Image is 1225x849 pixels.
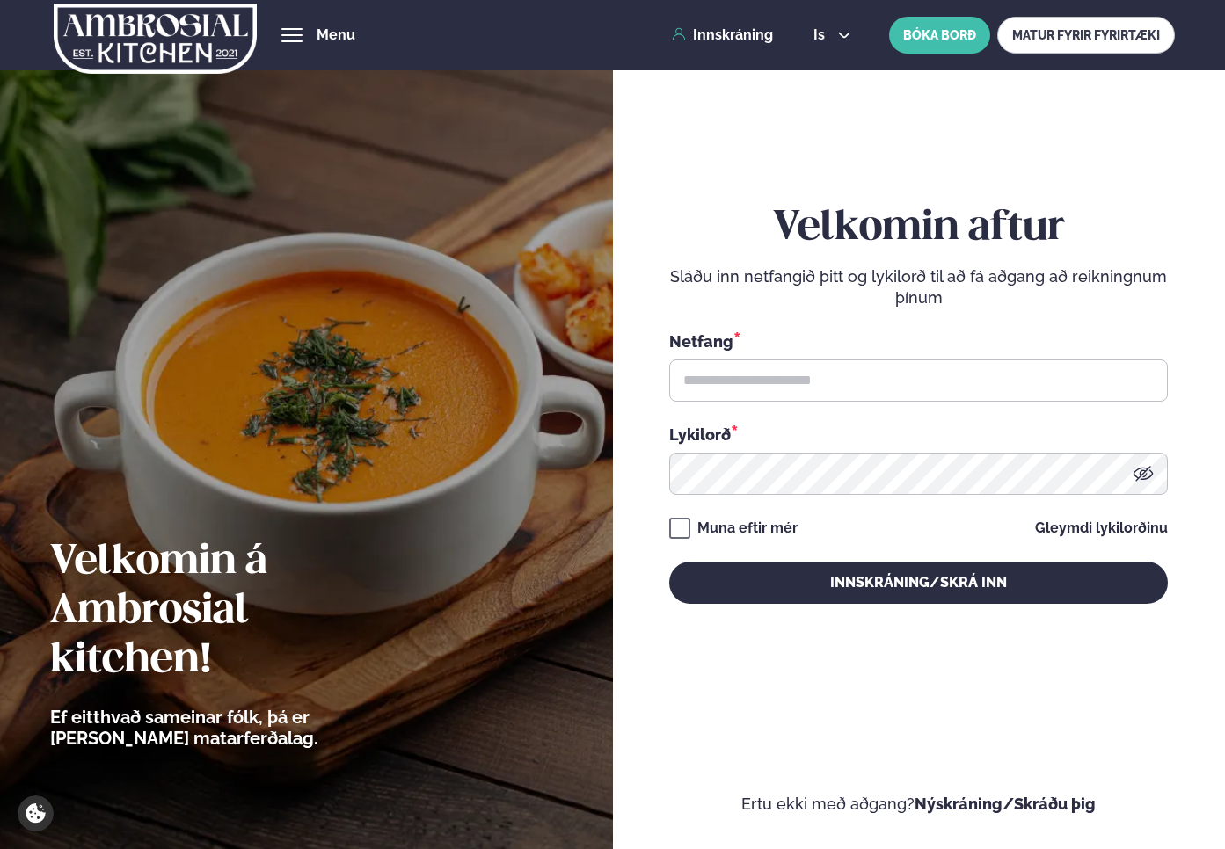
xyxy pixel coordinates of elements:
a: MATUR FYRIR FYRIRTÆKI [997,17,1175,54]
button: is [799,28,865,42]
p: Ef eitthvað sameinar fólk, þá er [PERSON_NAME] matarferðalag. [50,707,415,749]
p: Sláðu inn netfangið þitt og lykilorð til að fá aðgang að reikningnum þínum [669,266,1168,308]
a: Gleymdi lykilorðinu [1035,521,1168,535]
button: hamburger [281,25,303,46]
button: BÓKA BORÐ [889,17,990,54]
div: Lykilorð [669,423,1168,446]
a: Innskráning [672,27,773,43]
h2: Velkomin aftur [669,204,1168,253]
img: logo [54,3,257,75]
p: Ertu ekki með aðgang? [663,794,1175,815]
h2: Velkomin á Ambrosial kitchen! [50,538,415,686]
button: Innskráning/Skrá inn [669,562,1168,604]
a: Cookie settings [18,795,54,831]
div: Netfang [669,330,1168,352]
span: is [813,28,830,42]
a: Nýskráning/Skráðu þig [915,795,1096,813]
